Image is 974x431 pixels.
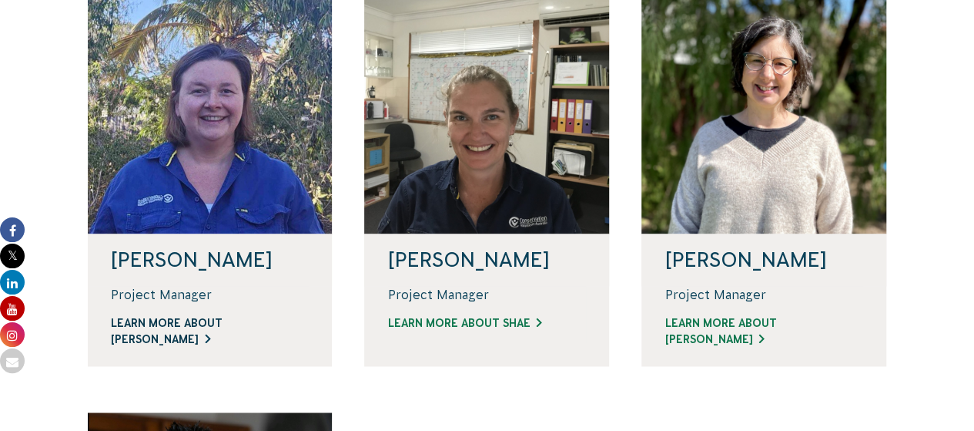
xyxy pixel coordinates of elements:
[111,286,310,303] p: Project Manager
[387,286,586,303] p: Project Manager
[111,249,310,271] h4: [PERSON_NAME]
[111,315,310,348] a: Learn more about [PERSON_NAME]
[387,249,586,271] h4: [PERSON_NAME]
[664,249,863,271] h4: [PERSON_NAME]
[664,315,863,348] a: Learn more about [PERSON_NAME]
[387,315,586,332] a: Learn more about Shae
[664,286,863,303] p: Project Manager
